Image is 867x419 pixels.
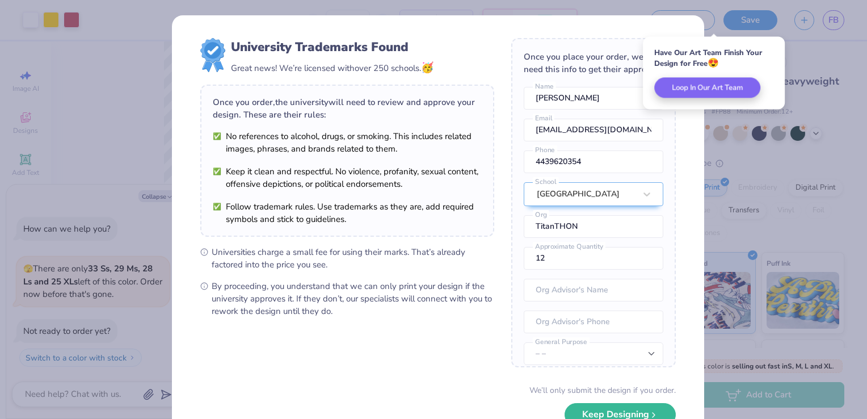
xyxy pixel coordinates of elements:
[200,38,225,72] img: license-marks-badge.png
[524,215,663,238] input: Org
[231,38,433,56] div: University Trademarks Found
[213,165,482,190] li: Keep it clean and respectful. No violence, profanity, sexual content, offensive depictions, or po...
[529,384,676,396] div: We’ll only submit the design if you order.
[708,57,719,69] span: 😍
[524,51,663,76] div: Once you place your order, we’ll need this info to get their approval:
[524,279,663,301] input: Org Advisor's Name
[524,311,663,333] input: Org Advisor's Phone
[212,280,494,317] span: By proceeding, you understand that we can only print your design if the university approves it. I...
[213,200,482,225] li: Follow trademark rules. Use trademarks as they are, add required symbols and stick to guidelines.
[524,119,663,141] input: Email
[524,150,663,173] input: Phone
[213,96,482,121] div: Once you order, the university will need to review and approve your design. These are their rules:
[212,246,494,271] span: Universities charge a small fee for using their marks. That’s already factored into the price you...
[654,48,773,69] div: Have Our Art Team Finish Your Design for Free
[524,247,663,270] input: Approximate Quantity
[231,60,433,76] div: Great news! We’re licensed with over 250 schools.
[421,61,433,74] span: 🥳
[654,77,760,98] button: Loop In Our Art Team
[524,87,663,110] input: Name
[213,130,482,155] li: No references to alcohol, drugs, or smoking. This includes related images, phrases, and brands re...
